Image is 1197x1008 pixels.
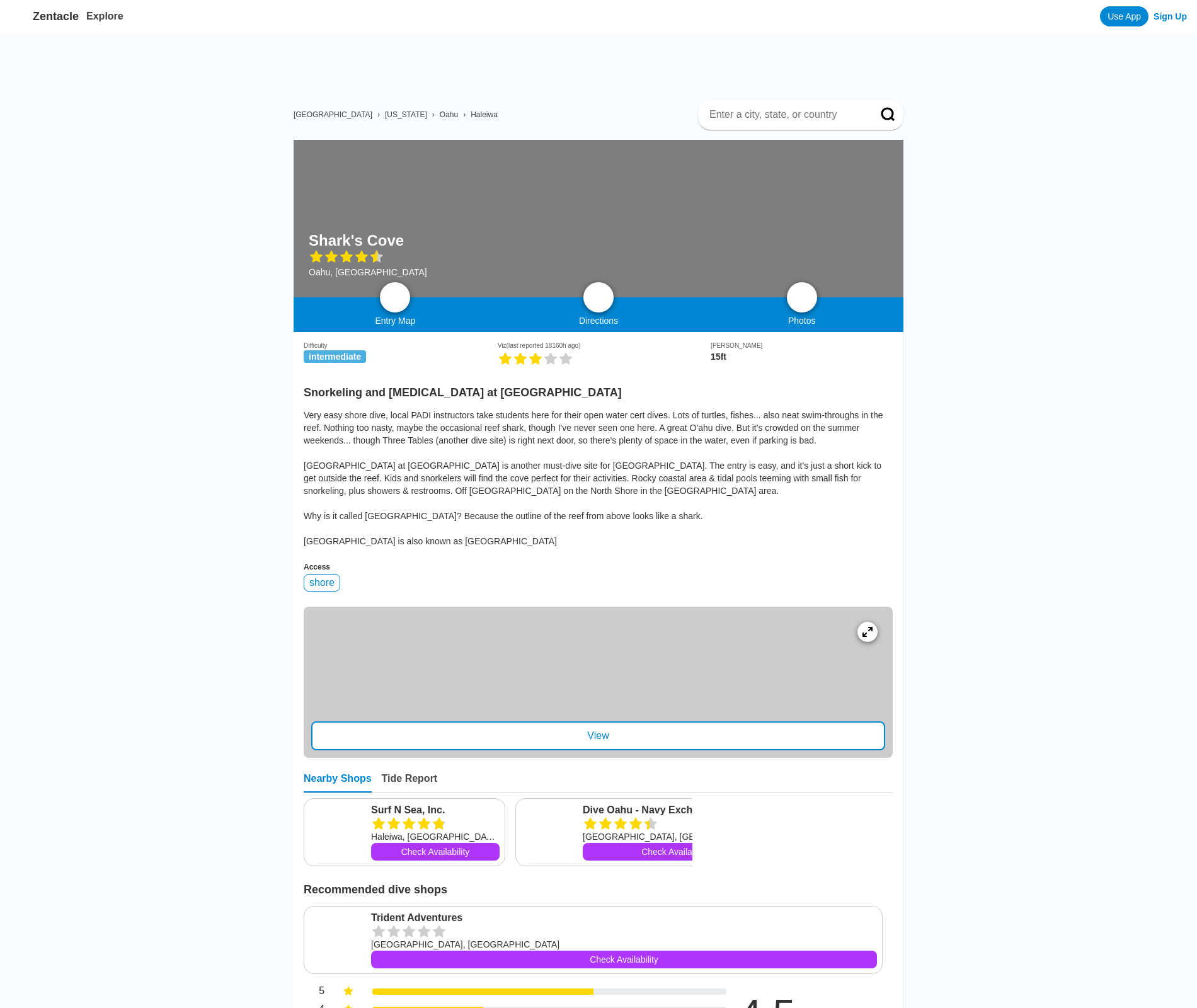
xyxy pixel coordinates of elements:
img: Zentacle logo [10,6,30,26]
span: › [463,110,466,119]
div: Very easy shore dive, local PADI instructors take students here for their open water cert dives. ... [304,409,893,547]
a: Trident Adventures [371,912,877,924]
a: Check Availability [583,843,769,861]
div: shore [304,574,340,592]
h2: Snorkeling and [MEDICAL_DATA] at [GEOGRAPHIC_DATA] [304,379,893,399]
h1: Shark's Cove [309,232,404,249]
a: Haleiwa [471,110,498,119]
div: Viz (last reported 18160h ago) [498,342,711,349]
a: Use App [1100,6,1148,26]
img: Trident Adventures [309,912,366,968]
div: 5 [304,984,324,1000]
a: [US_STATE] [385,110,427,119]
span: › [377,110,380,119]
div: [GEOGRAPHIC_DATA], [GEOGRAPHIC_DATA], [US_STATE] [583,830,769,843]
a: Surf N Sea, Inc. [371,804,500,816]
img: directions [591,290,606,305]
a: Explore [86,11,123,21]
a: entry mapView [304,607,893,758]
div: Nearby Shops [304,773,372,793]
div: [PERSON_NAME] [711,342,893,349]
input: Enter a city, state, or country [708,108,863,121]
span: Zentacle [33,10,79,23]
div: Access [304,563,893,571]
img: Dive Oahu - Navy Exchange [521,804,578,861]
a: directions [583,282,614,312]
div: View [311,721,885,750]
div: Directions [497,316,701,326]
a: Oahu [440,110,458,119]
a: Check Availability [371,843,500,861]
img: photos [794,290,810,305]
div: Tide Report [382,773,438,793]
a: Dive Oahu - Navy Exchange [583,804,769,816]
a: Sign Up [1154,11,1187,21]
div: Difficulty [304,342,498,349]
div: Photos [700,316,903,326]
div: 15ft [711,352,893,362]
img: map [387,290,403,305]
a: [GEOGRAPHIC_DATA] [294,110,372,119]
img: Surf N Sea, Inc. [309,804,366,861]
div: Haleiwa, [GEOGRAPHIC_DATA], [US_STATE] [371,830,500,843]
a: map [380,282,410,312]
a: Zentacle logoZentacle [10,6,79,26]
span: › [432,110,435,119]
span: intermediate [304,350,366,363]
div: Entry Map [294,316,497,326]
div: [GEOGRAPHIC_DATA], [GEOGRAPHIC_DATA] [371,938,877,951]
div: Oahu, [GEOGRAPHIC_DATA] [309,267,427,277]
a: Check Availability [371,951,877,968]
a: photos [787,282,817,312]
h2: Recommended dive shops [304,876,893,896]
